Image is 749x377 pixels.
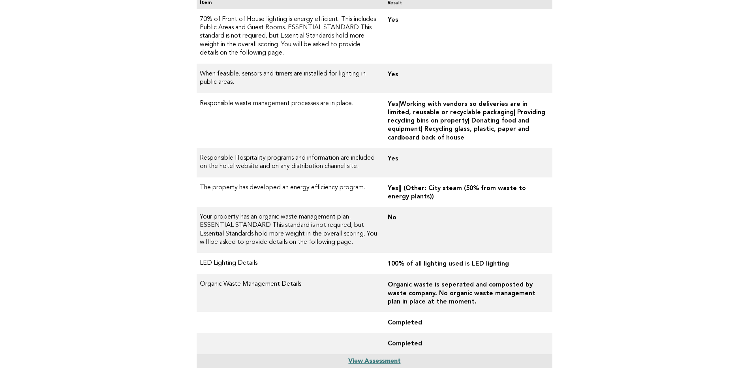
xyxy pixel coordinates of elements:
td: Yes [381,9,552,64]
td: Yes [381,64,552,93]
td: The property has developed an energy efficiency program. [197,177,381,207]
td: No [381,207,552,253]
td: Organic Waste Management Details [197,274,381,312]
td: Responsible Hospitality programs and information are included on the hotel website and on any dis... [197,148,381,177]
td: Yes|Working with vendors so deliveries are in limited, reusable or recyclable packaging| Providin... [381,93,552,148]
td: Responsible waste management processes are in place. [197,93,381,148]
td: Yes|| (Other: City steam (50% from waste to energy plants)) [381,177,552,207]
td: Your property has an organic waste management plan. ESSENTIAL STANDARD This standard is not requi... [197,207,381,253]
td: Organic waste is seperated and composted by waste company. No organic waste management plan in pl... [381,274,552,312]
td: Completed [381,312,552,333]
td: When feasible, sensors and timers are installed for lighting in public areas. [197,64,381,93]
a: View Assessment [348,358,400,364]
td: 70% of Front of House lighting is energy efficient. This includes Public Areas and Guest Rooms. E... [197,9,381,64]
td: LED Lighting Details [197,253,381,274]
td: 100% of all lighting used is LED lighting [381,253,552,274]
td: Yes [381,148,552,177]
td: Completed [381,333,552,354]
